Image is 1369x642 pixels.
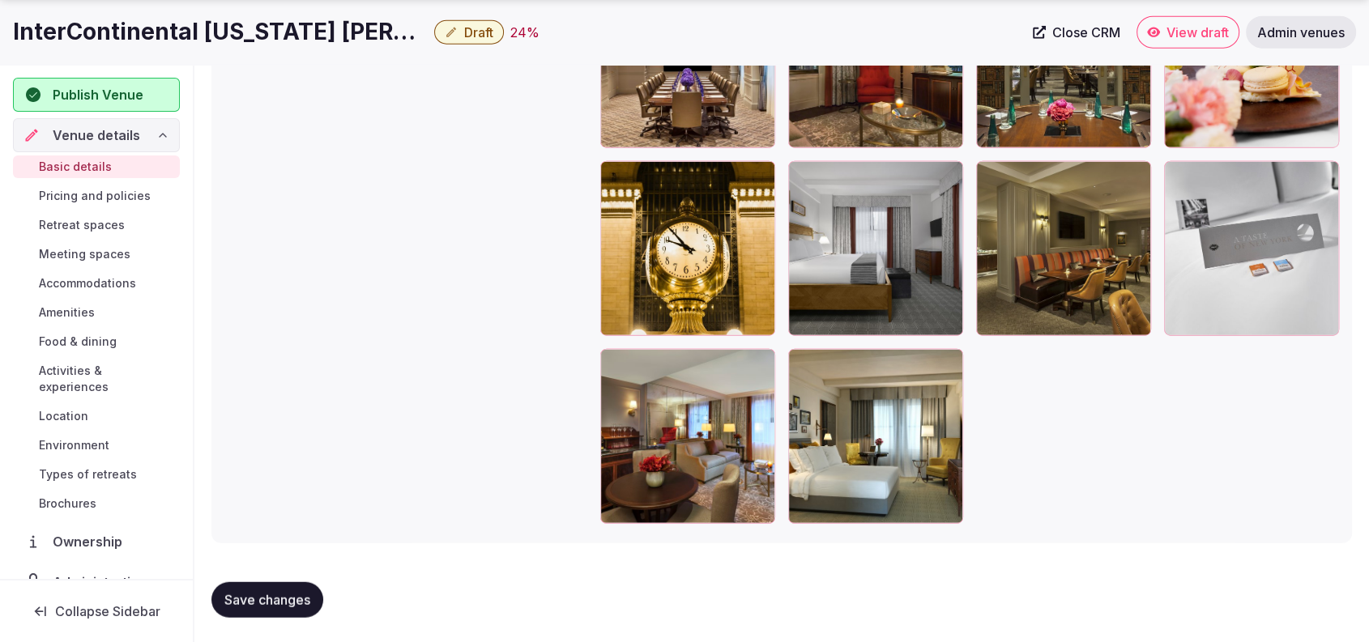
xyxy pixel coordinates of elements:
[1166,24,1229,40] span: View draft
[39,188,151,204] span: Pricing and policies
[53,532,129,551] span: Ownership
[13,301,180,324] a: Amenities
[510,23,539,42] button: 24%
[13,78,180,112] button: Publish Venue
[13,492,180,515] a: Brochures
[600,161,775,336] div: NYCHA_10052069016_P.jpg
[224,592,310,608] span: Save changes
[788,349,963,524] div: NYCHA_4407047051_P.jpg
[53,572,153,592] span: Administration
[39,437,109,453] span: Environment
[13,434,180,457] a: Environment
[13,463,180,486] a: Types of retreats
[1052,24,1120,40] span: Close CRM
[39,408,88,424] span: Location
[39,217,125,233] span: Retreat spaces
[39,334,117,350] span: Food & dining
[39,275,136,291] span: Accommodations
[13,405,180,427] a: Location
[13,593,180,629] button: Collapse Sidebar
[13,525,180,559] a: Ownership
[976,161,1151,336] div: NYCHA_5916453562_P.jpg
[13,272,180,295] a: Accommodations
[13,243,180,266] a: Meeting spaces
[510,23,539,42] div: 24 %
[13,155,180,178] a: Basic details
[13,214,180,236] a: Retreat spaces
[13,565,180,599] a: Administration
[13,185,180,207] a: Pricing and policies
[39,159,112,175] span: Basic details
[464,24,493,40] span: Draft
[788,161,963,336] div: NYCHA_8778369954_P.jpg
[53,125,140,145] span: Venue details
[13,330,180,353] a: Food & dining
[39,495,96,512] span: Brochures
[13,359,180,398] a: Activities & experiences
[1023,16,1130,49] a: Close CRM
[1137,16,1239,49] a: View draft
[434,20,504,45] button: Draft
[1164,161,1339,336] div: NYCHA_8778369725_P.jpg
[13,16,428,48] h1: InterContinental [US_STATE] [PERSON_NAME]
[53,85,143,104] span: Publish Venue
[1257,24,1345,40] span: Admin venues
[1246,16,1356,49] a: Admin venues
[211,582,323,618] button: Save changes
[39,304,95,321] span: Amenities
[39,466,137,483] span: Types of retreats
[39,363,173,395] span: Activities & experiences
[600,349,775,524] div: NYCHA_4466398965_P.jpg
[55,603,160,619] span: Collapse Sidebar
[39,246,130,262] span: Meeting spaces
